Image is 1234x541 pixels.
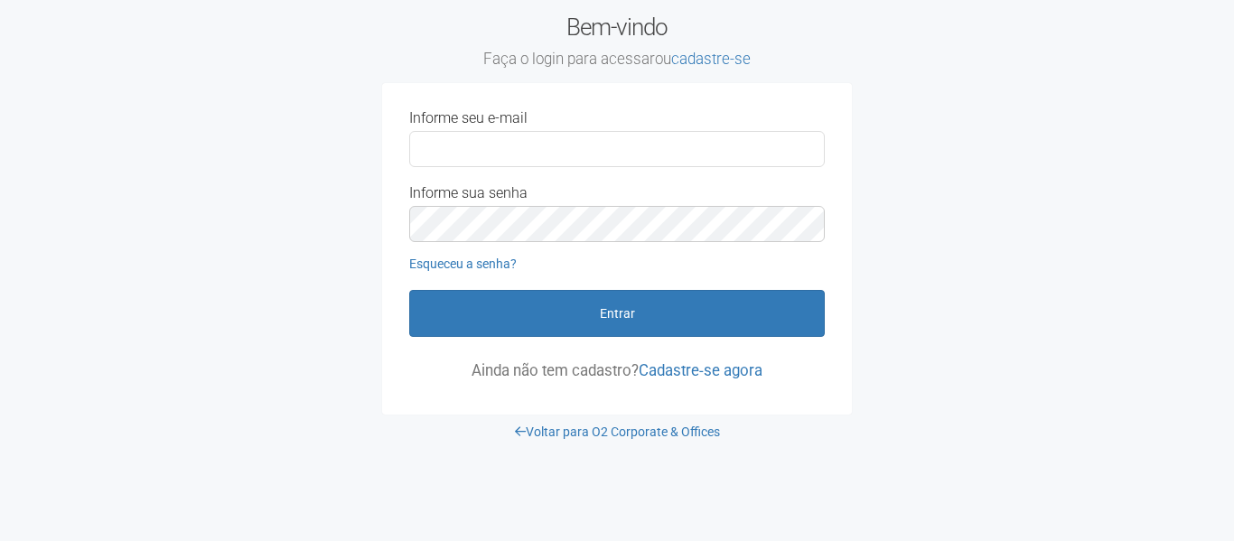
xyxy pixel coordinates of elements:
button: Entrar [409,290,825,337]
a: Cadastre-se agora [639,361,762,379]
a: Esqueceu a senha? [409,257,517,271]
span: ou [655,50,751,68]
small: Faça o login para acessar [382,50,852,70]
a: cadastre-se [671,50,751,68]
a: Voltar para O2 Corporate & Offices [515,424,720,439]
h2: Bem-vindo [382,14,852,70]
label: Informe seu e-mail [409,110,528,126]
label: Informe sua senha [409,185,528,201]
p: Ainda não tem cadastro? [409,362,825,378]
